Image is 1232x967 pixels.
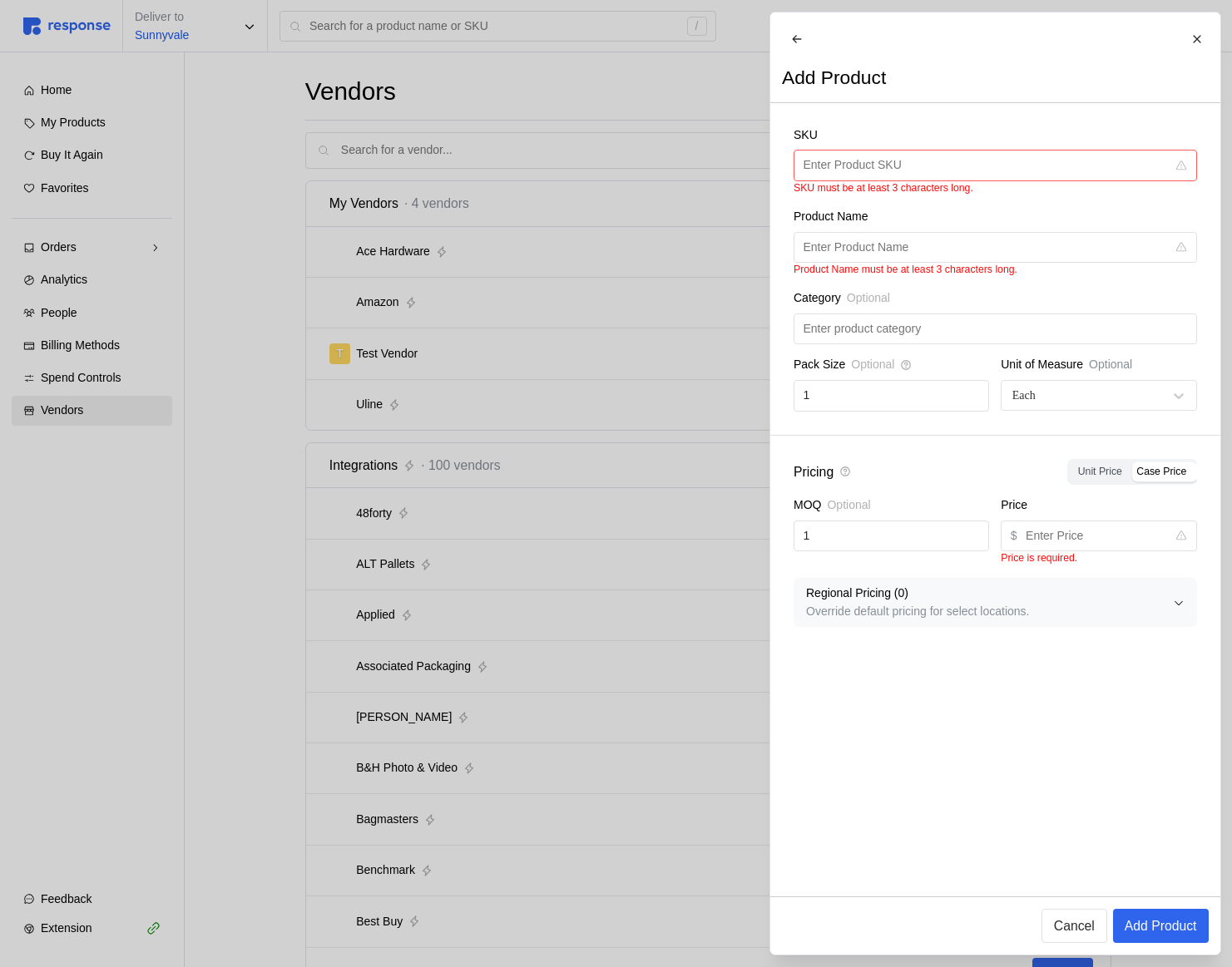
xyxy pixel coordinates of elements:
[794,289,1197,313] div: Category
[1136,466,1186,477] span: Case Price
[1041,909,1106,943] button: Cancel
[794,356,989,380] div: Pack Size
[1077,466,1121,477] span: Unit Price
[794,263,1197,278] p: Product Name must be at least 3 characters long.
[806,603,1173,621] p: Override default pricing for select locations.
[794,579,1196,626] button: Regional Pricing (0)Override default pricing for select locations.
[794,496,989,521] div: MOQ
[806,585,1173,603] p: Regional Pricing ( 0 )
[794,208,1197,232] div: Product Name
[782,65,886,91] h2: Add Product
[1001,496,1196,521] div: Price
[794,126,1197,150] div: SKU
[1001,551,1196,566] p: Price is required.
[851,356,894,374] span: Optional
[794,181,1197,196] p: SKU must be at least 3 characters long.
[803,521,979,551] input: Enter MOQ
[803,233,1166,263] input: Enter Product Name
[827,496,870,515] span: Optional
[1089,356,1132,374] p: Optional
[1124,915,1196,936] p: Add Product
[1010,527,1017,545] p: $
[803,150,1166,180] input: Enter Product SKU
[1001,356,1083,374] p: Unit of Measure
[803,381,979,411] input: Enter Pack Size
[1053,915,1094,936] p: Cancel
[803,314,1187,344] input: Enter product category
[1026,521,1166,551] input: Enter Price
[1112,909,1208,943] button: Add Product
[846,289,889,308] span: Optional
[794,461,834,482] p: Pricing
